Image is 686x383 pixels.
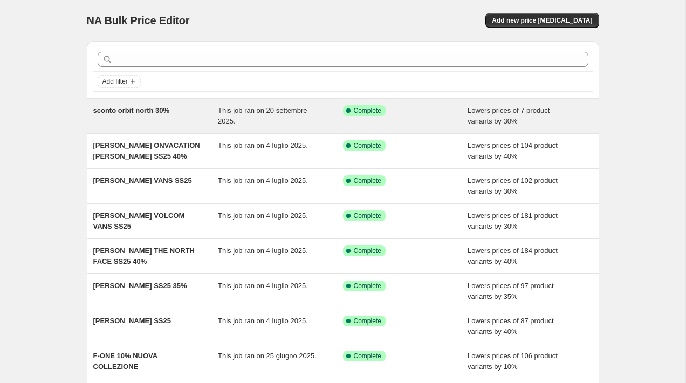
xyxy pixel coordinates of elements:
[93,317,171,325] span: [PERSON_NAME] SS25
[218,141,308,149] span: This job ran on 4 luglio 2025.
[218,176,308,184] span: This job ran on 4 luglio 2025.
[218,317,308,325] span: This job ran on 4 luglio 2025.
[468,282,554,300] span: Lowers prices of 97 product variants by 35%
[93,106,170,114] span: sconto orbit north 30%
[354,247,381,255] span: Complete
[468,352,558,371] span: Lowers prices of 106 product variants by 10%
[354,282,381,290] span: Complete
[93,282,187,290] span: [PERSON_NAME] SS25 35%
[93,211,185,230] span: [PERSON_NAME] VOLCOM VANS SS25
[354,352,381,360] span: Complete
[98,75,141,88] button: Add filter
[87,15,190,26] span: NA Bulk Price Editor
[468,176,558,195] span: Lowers prices of 102 product variants by 30%
[93,141,200,160] span: [PERSON_NAME] ONVACATION [PERSON_NAME] SS25 40%
[468,317,554,336] span: Lowers prices of 87 product variants by 40%
[218,352,317,360] span: This job ran on 25 giugno 2025.
[485,13,599,28] button: Add new price [MEDICAL_DATA]
[354,211,381,220] span: Complete
[218,211,308,220] span: This job ran on 4 luglio 2025.
[468,247,558,265] span: Lowers prices of 184 product variants by 40%
[468,211,558,230] span: Lowers prices of 181 product variants by 30%
[93,176,192,184] span: [PERSON_NAME] VANS SS25
[93,352,157,371] span: F-ONE 10% NUOVA COLLEZIONE
[218,282,308,290] span: This job ran on 4 luglio 2025.
[218,247,308,255] span: This job ran on 4 luglio 2025.
[93,247,195,265] span: [PERSON_NAME] THE NORTH FACE SS25 40%
[354,176,381,185] span: Complete
[354,141,381,150] span: Complete
[354,106,381,115] span: Complete
[218,106,307,125] span: This job ran on 20 settembre 2025.
[468,106,550,125] span: Lowers prices of 7 product variants by 30%
[102,77,128,86] span: Add filter
[354,317,381,325] span: Complete
[468,141,558,160] span: Lowers prices of 104 product variants by 40%
[492,16,592,25] span: Add new price [MEDICAL_DATA]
